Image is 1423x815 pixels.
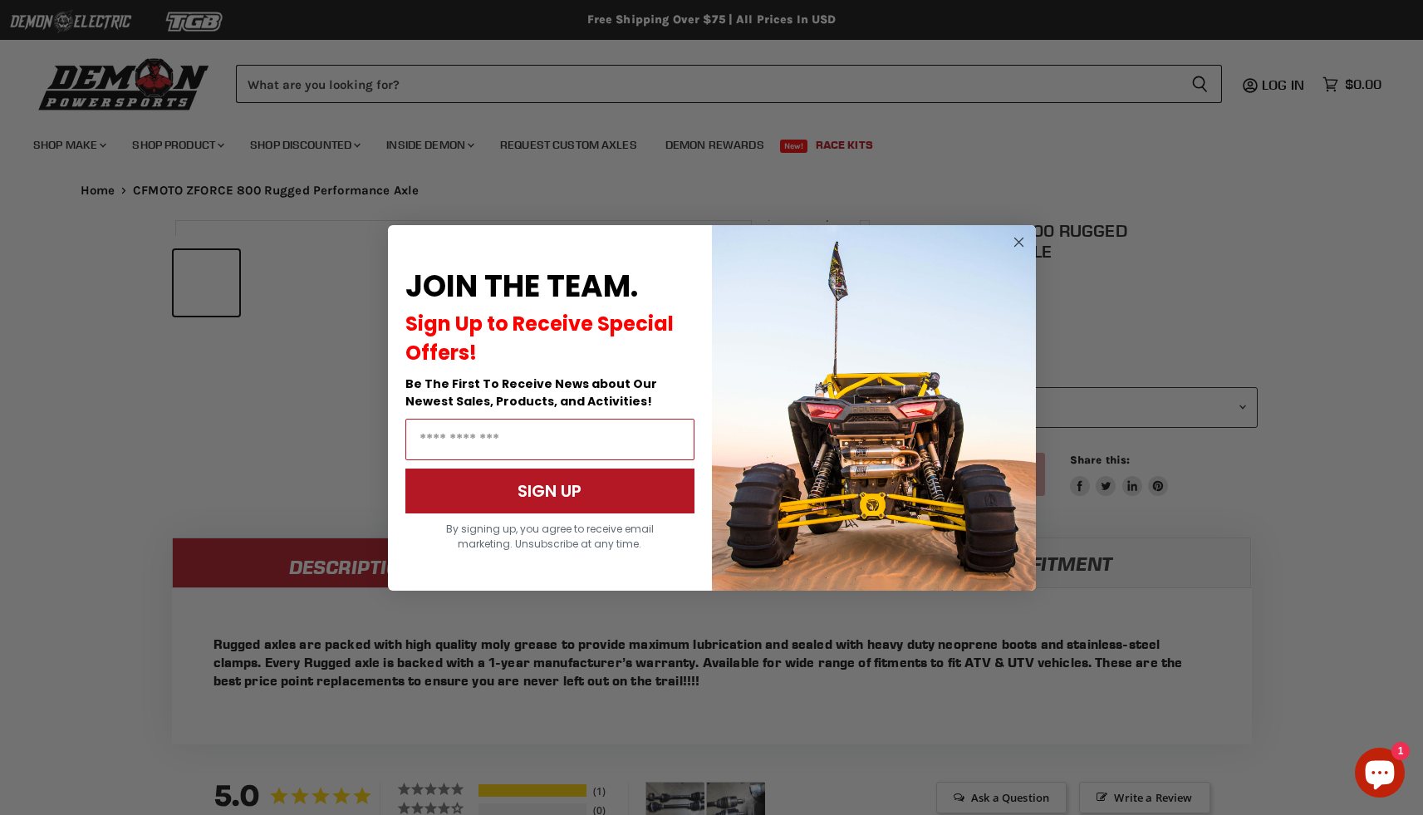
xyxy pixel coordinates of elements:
span: JOIN THE TEAM. [405,265,638,307]
button: SIGN UP [405,469,694,513]
span: Be The First To Receive News about Our Newest Sales, Products, and Activities! [405,376,657,410]
img: a9095488-b6e7-41ba-879d-588abfab540b.jpeg [712,225,1036,591]
button: Close dialog [1008,232,1029,253]
inbox-online-store-chat: Shopify online store chat [1350,748,1410,802]
span: By signing up, you agree to receive email marketing. Unsubscribe at any time. [446,522,654,551]
input: Email Address [405,419,694,460]
span: Sign Up to Receive Special Offers! [405,310,674,366]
